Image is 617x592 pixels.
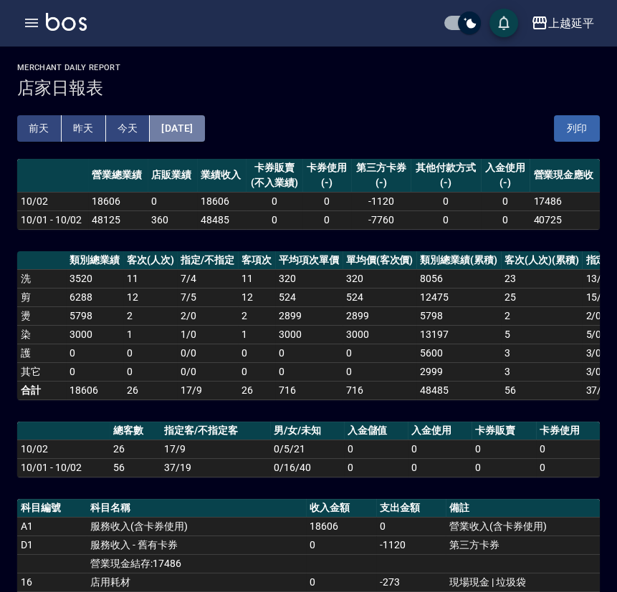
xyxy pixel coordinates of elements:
[17,573,87,591] td: 16
[343,381,417,399] td: 716
[501,381,583,399] td: 56
[554,115,600,142] button: 列印
[501,306,583,325] td: 2
[536,458,600,477] td: 0
[66,381,123,399] td: 18606
[249,175,299,190] div: (不入業績)
[238,344,275,362] td: 0
[123,344,178,362] td: 0
[306,573,376,591] td: 0
[416,325,501,344] td: 13197
[344,458,408,477] td: 0
[17,381,66,399] td: 合計
[376,573,446,591] td: -273
[66,344,123,362] td: 0
[123,269,178,288] td: 11
[530,159,600,193] th: 營業現金應收
[123,288,178,306] td: 12
[17,159,600,230] table: a dense table
[408,458,472,477] td: 0
[411,192,481,210] td: 0
[123,362,178,381] td: 0
[87,499,306,518] th: 科目名稱
[197,192,246,210] td: 18606
[88,210,148,229] td: 48125
[110,458,160,477] td: 56
[416,269,501,288] td: 8056
[446,535,600,554] td: 第三方卡券
[87,573,306,591] td: 店用耗材
[548,14,594,32] div: 上越延平
[238,251,275,270] th: 客項次
[489,9,518,37] button: save
[66,325,123,344] td: 3000
[411,210,481,229] td: 0
[123,325,178,344] td: 1
[501,288,583,306] td: 25
[246,210,302,229] td: 0
[123,306,178,325] td: 2
[408,422,472,440] th: 入金使用
[275,306,343,325] td: 2899
[238,325,275,344] td: 1
[501,269,583,288] td: 23
[66,288,123,306] td: 6288
[376,517,446,535] td: 0
[62,115,106,142] button: 昨天
[110,440,160,458] td: 26
[177,381,238,399] td: 17/9
[306,535,376,554] td: 0
[501,325,583,344] td: 5
[197,210,246,229] td: 48485
[472,422,535,440] th: 卡券販賣
[17,422,600,477] table: a dense table
[177,325,238,344] td: 1 / 0
[275,381,343,399] td: 716
[446,499,600,518] th: 備註
[275,362,343,381] td: 0
[275,288,343,306] td: 524
[416,288,501,306] td: 12475
[197,159,246,193] th: 業績收入
[275,269,343,288] td: 320
[376,535,446,554] td: -1120
[88,159,148,193] th: 營業總業績
[106,115,150,142] button: 今天
[17,192,88,210] td: 10/02
[66,269,123,288] td: 3520
[238,381,275,399] td: 26
[525,9,600,38] button: 上越延平
[530,192,600,210] td: 17486
[87,535,306,554] td: 服務收入 - 舊有卡券
[414,160,477,175] div: 其他付款方式
[177,362,238,381] td: 0 / 0
[17,535,87,554] td: D1
[306,160,348,175] div: 卡券使用
[148,192,196,210] td: 0
[17,517,87,535] td: A1
[238,362,275,381] td: 0
[17,63,600,72] h2: Merchant Daily Report
[17,306,66,325] td: 燙
[306,175,348,190] div: (-)
[343,325,417,344] td: 3000
[238,269,275,288] td: 11
[88,192,148,210] td: 18606
[414,175,477,190] div: (-)
[302,192,351,210] td: 0
[343,344,417,362] td: 0
[416,251,501,270] th: 類別總業績(累積)
[17,78,600,98] h3: 店家日報表
[123,251,178,270] th: 客次(人次)
[270,422,344,440] th: 男/女/未知
[238,288,275,306] td: 12
[249,160,299,175] div: 卡券販賣
[484,175,526,190] div: (-)
[150,115,204,142] button: [DATE]
[17,210,88,229] td: 10/01 - 10/02
[344,422,408,440] th: 入金儲值
[238,306,275,325] td: 2
[161,458,270,477] td: 37/19
[17,499,87,518] th: 科目編號
[306,517,376,535] td: 18606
